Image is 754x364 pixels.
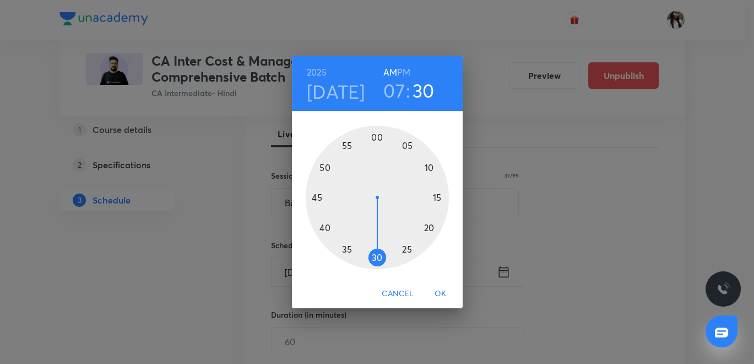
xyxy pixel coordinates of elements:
[383,79,405,102] button: 07
[427,287,454,301] span: OK
[307,80,365,103] button: [DATE]
[382,287,414,301] span: Cancel
[307,65,327,80] button: 2025
[383,65,397,80] button: AM
[423,283,458,304] button: OK
[413,79,435,102] button: 30
[397,65,410,80] button: PM
[377,283,418,304] button: Cancel
[406,79,410,102] h3: :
